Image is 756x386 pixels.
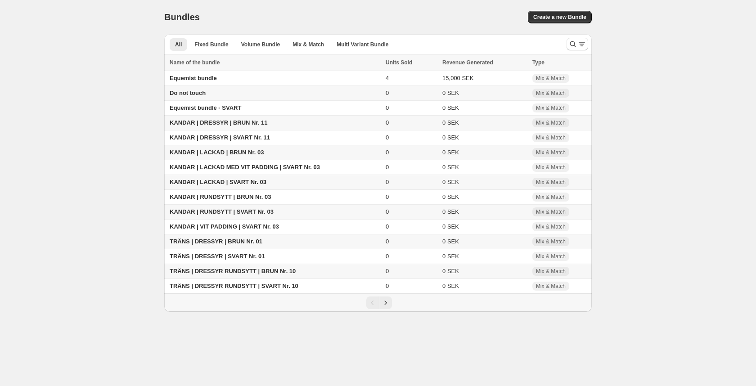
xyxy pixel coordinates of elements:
[170,208,274,215] span: KANDAR | RUNDSYTT | SVART Nr. 03
[170,223,279,230] span: KANDAR | VIT PADDING | SVART Nr. 03
[536,193,566,201] span: Mix & Match
[536,283,566,290] span: Mix & Match
[379,296,392,309] button: Next
[386,179,389,185] span: 0
[536,223,566,230] span: Mix & Match
[442,208,459,215] span: 0 SEK
[170,134,270,141] span: KANDAR | DRESSYR | SVART Nr. 11
[442,134,459,141] span: 0 SEK
[386,164,389,171] span: 0
[386,223,389,230] span: 0
[536,134,566,141] span: Mix & Match
[536,75,566,82] span: Mix & Match
[170,238,262,245] span: TRÄNS | DRESSYR | BRUN Nr. 01
[536,179,566,186] span: Mix & Match
[532,58,586,67] div: Type
[442,193,459,200] span: 0 SEK
[442,90,459,96] span: 0 SEK
[386,58,421,67] button: Units Sold
[536,238,566,245] span: Mix & Match
[536,149,566,156] span: Mix & Match
[386,149,389,156] span: 0
[292,41,324,48] span: Mix & Match
[442,283,459,289] span: 0 SEK
[442,268,459,274] span: 0 SEK
[386,268,389,274] span: 0
[170,164,320,171] span: KANDAR | LACKAD MED VIT PADDING | SVART Nr. 03
[337,41,388,48] span: Multi Variant Bundle
[170,193,271,200] span: KANDAR | RUNDSYTT | BRUN Nr. 03
[536,253,566,260] span: Mix & Match
[170,90,206,96] span: Do not touch
[536,90,566,97] span: Mix & Match
[386,119,389,126] span: 0
[442,119,459,126] span: 0 SEK
[442,104,459,111] span: 0 SEK
[386,134,389,141] span: 0
[533,13,586,21] span: Create a new Bundle
[386,253,389,260] span: 0
[528,11,592,23] button: Create a new Bundle
[170,119,267,126] span: KANDAR | DRESSYR | BRUN Nr. 11
[536,268,566,275] span: Mix & Match
[170,283,298,289] span: TRÄNS | DRESSYR RUNDSYTT | SVART Nr. 10
[241,41,280,48] span: Volume Bundle
[386,283,389,289] span: 0
[194,41,228,48] span: Fixed Bundle
[164,12,200,22] h1: Bundles
[442,238,459,245] span: 0 SEK
[170,253,265,260] span: TRÄNS | DRESSYR | SVART Nr. 01
[442,58,493,67] span: Revenue Generated
[175,41,182,48] span: All
[567,38,588,50] button: Search and filter results
[386,75,389,81] span: 4
[164,293,592,312] nav: Pagination
[170,179,266,185] span: KANDAR | LACKAD | SVART Nr. 03
[170,104,241,111] span: Equemist bundle - SVART
[386,104,389,111] span: 0
[536,208,566,215] span: Mix & Match
[536,104,566,112] span: Mix & Match
[170,268,296,274] span: TRÄNS | DRESSYR RUNDSYTT | BRUN Nr. 10
[386,193,389,200] span: 0
[442,149,459,156] span: 0 SEK
[442,164,459,171] span: 0 SEK
[536,119,566,126] span: Mix & Match
[386,90,389,96] span: 0
[170,58,380,67] div: Name of the bundle
[442,75,473,81] span: 15,000 SEK
[386,238,389,245] span: 0
[170,75,217,81] span: Equemist bundle
[386,58,412,67] span: Units Sold
[170,149,264,156] span: KANDAR | LACKAD | BRUN Nr. 03
[442,253,459,260] span: 0 SEK
[442,58,502,67] button: Revenue Generated
[442,223,459,230] span: 0 SEK
[536,164,566,171] span: Mix & Match
[386,208,389,215] span: 0
[442,179,459,185] span: 0 SEK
